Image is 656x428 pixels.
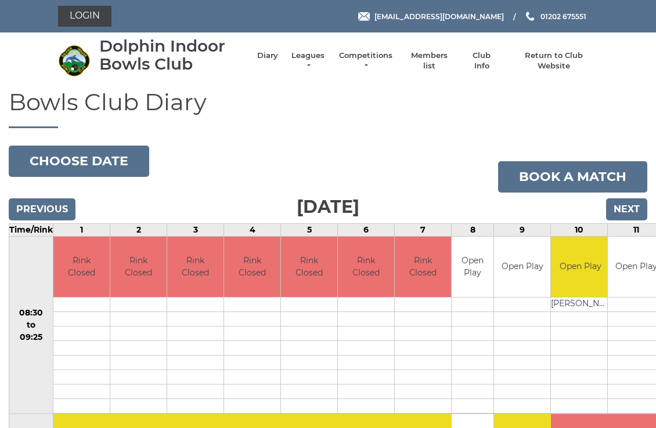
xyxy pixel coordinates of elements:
img: Dolphin Indoor Bowls Club [58,45,90,77]
input: Previous [9,198,75,220]
a: Phone us 01202 675551 [524,11,586,22]
td: 4 [224,223,281,236]
td: 6 [338,223,395,236]
div: Dolphin Indoor Bowls Club [99,37,246,73]
td: Open Play [551,237,610,298]
td: 5 [281,223,338,236]
img: Phone us [526,12,534,21]
td: Open Play [452,237,493,298]
span: [EMAIL_ADDRESS][DOMAIN_NAME] [374,12,504,20]
a: Book a match [498,161,647,193]
a: Members list [405,50,453,71]
td: Rink Closed [281,237,337,298]
span: 01202 675551 [540,12,586,20]
a: Competitions [338,50,394,71]
td: 7 [395,223,452,236]
td: Time/Rink [9,223,53,236]
a: Return to Club Website [510,50,598,71]
img: Email [358,12,370,21]
button: Choose date [9,146,149,177]
a: Diary [257,50,278,61]
td: [PERSON_NAME] [551,298,610,312]
td: Rink Closed [110,237,167,298]
input: Next [606,198,647,220]
td: 9 [494,223,551,236]
td: 8 [452,223,494,236]
td: Rink Closed [395,237,451,298]
td: 08:30 to 09:25 [9,236,53,414]
a: Leagues [290,50,326,71]
td: 2 [110,223,167,236]
a: Club Info [465,50,499,71]
td: 3 [167,223,224,236]
a: Email [EMAIL_ADDRESS][DOMAIN_NAME] [358,11,504,22]
td: Rink Closed [167,237,224,298]
td: Open Play [494,237,550,298]
td: Rink Closed [53,237,110,298]
td: Rink Closed [338,237,394,298]
td: Rink Closed [224,237,280,298]
td: 10 [551,223,608,236]
h1: Bowls Club Diary [9,89,647,128]
td: 1 [53,223,110,236]
a: Login [58,6,111,27]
